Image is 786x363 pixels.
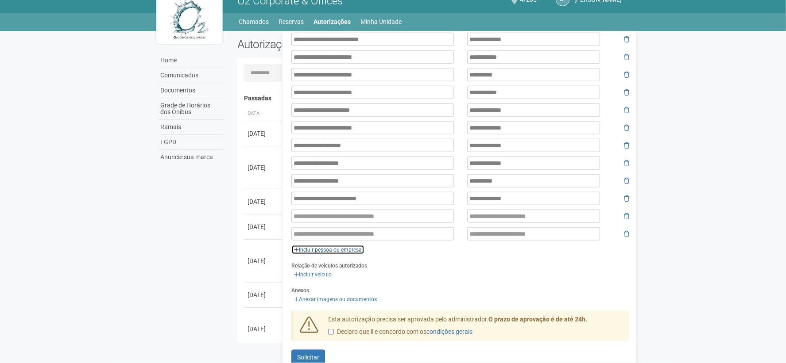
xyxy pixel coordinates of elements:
input: Declaro que li e concordo com oscondições gerais [328,329,334,335]
div: [DATE] [248,325,280,333]
i: Remover [624,107,629,113]
div: [DATE] [248,163,280,172]
div: [DATE] [248,256,280,265]
i: Remover [624,36,629,42]
i: Remover [624,160,629,166]
div: [DATE] [248,222,280,231]
i: Remover [624,142,629,149]
label: Anexos [291,287,309,294]
strong: O prazo de aprovação é de até 24h. [488,316,587,323]
i: Remover [624,89,629,96]
div: Esta autorização precisa ser aprovada pelo administrador. [321,315,630,341]
i: Remover [624,213,629,219]
i: Remover [624,231,629,237]
i: Remover [624,195,629,202]
label: Relação de veículos autorizados [291,262,367,270]
a: Incluir pessoa ou empresa [291,245,364,255]
a: Ramais [159,120,224,135]
div: [DATE] [248,290,280,299]
i: Remover [624,54,629,60]
h2: Autorizações [237,38,427,51]
a: Anexar imagens ou documentos [291,294,379,304]
i: Remover [624,125,629,131]
a: Chamados [239,15,269,28]
th: Data [244,107,284,121]
a: condições gerais [426,328,472,335]
h4: Passadas [244,95,623,102]
a: Grade de Horários dos Ônibus [159,98,224,120]
a: LGPD [159,135,224,150]
div: [DATE] [248,197,280,206]
a: Minha Unidade [361,15,402,28]
a: Reservas [279,15,304,28]
a: Anuncie sua marca [159,150,224,164]
a: Incluir veículo [291,270,334,279]
label: Declaro que li e concordo com os [328,328,472,336]
a: Autorizações [314,15,351,28]
div: [DATE] [248,129,280,138]
a: Documentos [159,83,224,98]
span: Solicitar [297,354,319,361]
i: Remover [624,72,629,78]
a: Home [159,53,224,68]
a: Comunicados [159,68,224,83]
i: Remover [624,178,629,184]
